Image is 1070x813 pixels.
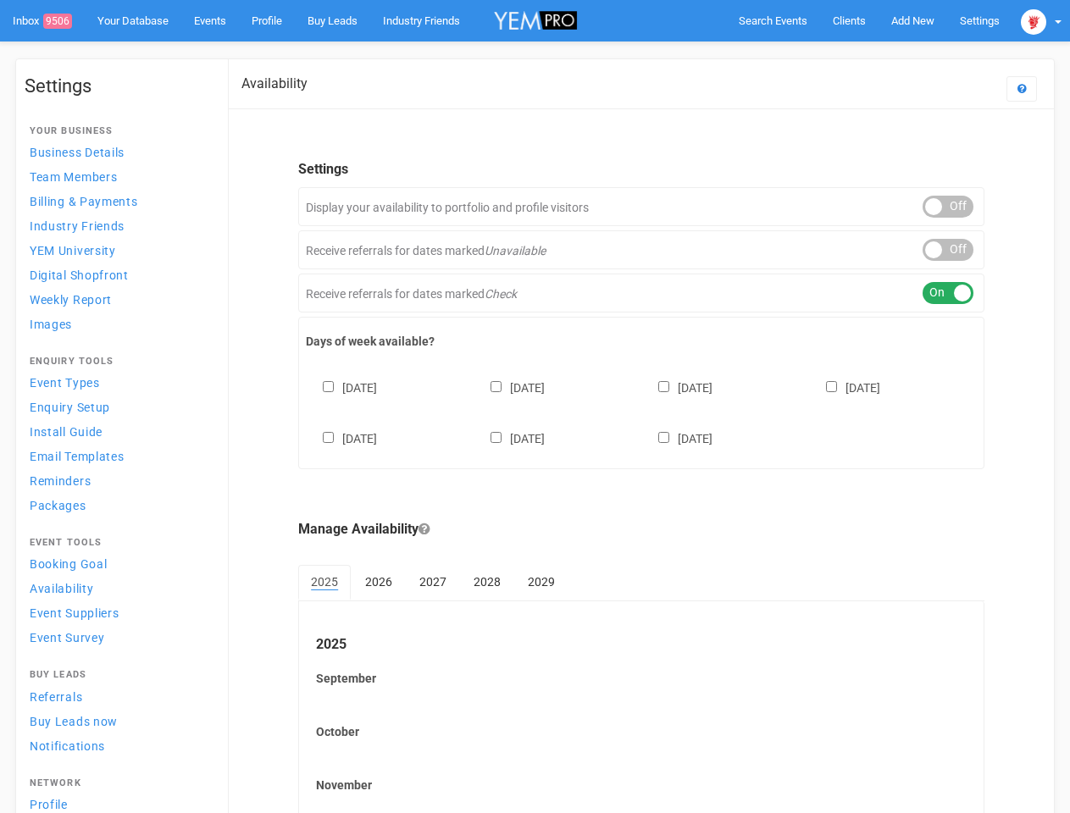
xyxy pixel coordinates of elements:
input: [DATE] [491,432,502,443]
span: 9506 [43,14,72,29]
label: November [316,777,967,794]
h4: Enquiry Tools [30,357,206,367]
a: Packages [25,494,211,517]
span: YEM University [30,244,116,257]
a: Availability [25,577,211,600]
a: Notifications [25,734,211,757]
span: Event Survey [30,631,104,644]
span: Event Types [30,376,100,390]
div: Receive referrals for dates marked [298,274,984,312]
label: [DATE] [809,378,880,396]
span: Booking Goal [30,557,107,571]
span: Reminders [30,474,91,488]
h1: Settings [25,76,211,97]
span: Enquiry Setup [30,401,110,414]
a: 2025 [298,565,351,600]
span: Install Guide [30,425,103,439]
span: Weekly Report [30,293,112,307]
a: Reminders [25,469,211,492]
a: Booking Goal [25,552,211,575]
h2: Availability [241,76,308,91]
span: Billing & Payments [30,195,138,208]
a: Email Templates [25,445,211,467]
span: Event Suppliers [30,606,119,620]
input: [DATE] [323,432,334,443]
span: Add New [891,14,934,27]
a: Install Guide [25,420,211,443]
label: Days of week available? [306,333,977,350]
div: Display your availability to portfolio and profile visitors [298,187,984,226]
span: Digital Shopfront [30,268,129,282]
em: Unavailable [485,244,546,257]
legend: Manage Availability [298,520,984,539]
label: [DATE] [474,429,545,447]
label: [DATE] [641,429,712,447]
span: Notifications [30,739,105,753]
a: 2027 [407,565,459,599]
h4: Your Business [30,126,206,136]
span: Images [30,318,72,331]
input: [DATE] [491,381,502,392]
a: Images [25,312,211,335]
a: YEM University [25,239,211,262]
legend: 2025 [316,635,967,655]
a: Enquiry Setup [25,395,211,418]
em: Check [485,287,517,301]
span: Packages [30,499,86,512]
h4: Event Tools [30,538,206,548]
label: [DATE] [306,378,377,396]
label: September [316,670,967,687]
a: Buy Leads now [25,710,211,733]
a: Business Details [25,141,211,163]
span: Email Templates [30,450,125,463]
h4: Network [30,778,206,788]
span: Business Details [30,146,125,159]
input: [DATE] [658,432,669,443]
span: Availability [30,582,93,595]
a: Billing & Payments [25,190,211,213]
a: Event Suppliers [25,601,211,624]
label: [DATE] [641,378,712,396]
input: [DATE] [826,381,837,392]
a: Weekly Report [25,288,211,311]
span: Clients [833,14,866,27]
a: Team Members [25,165,211,188]
span: Search Events [739,14,807,27]
input: [DATE] [658,381,669,392]
input: [DATE] [323,381,334,392]
label: [DATE] [306,429,377,447]
h4: Buy Leads [30,670,206,680]
a: Event Types [25,371,211,394]
a: Referrals [25,685,211,708]
label: October [316,723,967,740]
a: 2026 [352,565,405,599]
legend: Settings [298,160,984,180]
a: 2029 [515,565,568,599]
label: [DATE] [474,378,545,396]
a: Industry Friends [25,214,211,237]
a: 2028 [461,565,513,599]
a: Digital Shopfront [25,263,211,286]
div: Receive referrals for dates marked [298,230,984,269]
a: Event Survey [25,626,211,649]
span: Team Members [30,170,117,184]
img: open-uri20250107-2-1pbi2ie [1021,9,1046,35]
